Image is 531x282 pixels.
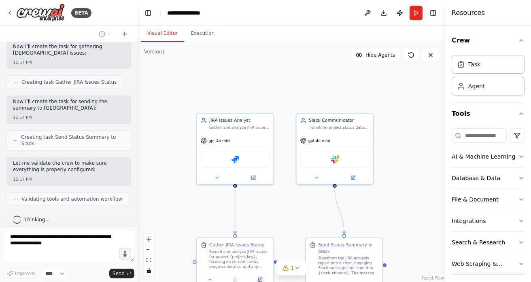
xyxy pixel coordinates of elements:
[15,270,35,277] span: Improve
[427,7,439,19] button: Hide right sidebar
[209,117,270,123] div: JIRA Issues Analyst
[21,196,122,202] span: Validating tools and automation workflow
[209,125,270,129] div: Gather and analyze JIRA issues status for {project_key} project, identifying key metrics, blocker...
[452,174,500,182] div: Database & Data
[452,232,525,253] button: Search & Research
[141,25,184,42] button: Visual Editor
[296,113,374,184] div: Slack CommunicatorTransform project status data into clear, engaging Slack messages and deliver t...
[452,29,525,52] button: Crew
[452,102,525,125] button: Tools
[119,248,131,260] button: Click to speak your automation idea
[184,25,221,42] button: Execution
[331,188,347,234] g: Edge from 7faec259-f505-429e-b245-10b3a9470071 to c1480f70-fba2-4221-a703-03a19f3405ad
[167,9,209,17] nav: breadcrumb
[452,168,525,189] button: Database & Data
[71,8,91,18] div: BETA
[144,244,154,255] button: zoom out
[144,234,154,276] div: React Flow controls
[365,52,395,58] span: Hide Agents
[468,60,480,68] div: Task
[144,49,165,55] div: Version 1
[452,210,525,231] button: Integrations
[452,146,525,167] button: AI & Machine Learning
[452,195,499,204] div: File & Document
[452,8,485,18] h4: Resources
[422,276,444,280] a: React Flow attribution
[96,29,115,39] button: Switch to previous chat
[13,44,125,56] p: Now I'll create the task for gathering [DEMOGRAPHIC_DATA] issues:
[468,82,485,90] div: Agent
[452,217,486,225] div: Integrations
[13,59,125,66] div: 12:57 PM
[21,79,117,85] span: Creating task Gather JIRA Issues Status
[16,4,65,22] img: Logo
[113,270,125,277] span: Send
[144,265,154,276] button: toggle interactivity
[351,49,400,61] button: Hide Agents
[209,242,264,248] div: Gather JIRA Issues Status
[3,268,38,279] button: Improve
[276,261,307,276] button: 1
[196,113,274,184] div: JIRA Issues AnalystGather and analyze JIRA issues status for {project_key} project, identifying k...
[13,176,125,182] div: 12:57 PM
[318,242,378,254] div: Send Status Summary to Slack
[232,188,238,234] g: Edge from cae91e11-7ad0-48f7-b8fb-c0cecb72a0db to 4874384d-b7f2-4386-a7d3-4826f66df853
[291,264,294,272] span: 1
[209,249,270,269] div: Search and analyze JIRA issues for project {project_key}, focusing on current status, progress me...
[13,160,125,173] p: Let me validate the crew to make sure everything is properly configured:
[232,156,239,163] img: Jira
[144,234,154,244] button: zoom in
[109,269,134,278] button: Send
[144,255,154,265] button: fit view
[452,238,505,246] div: Search & Research
[309,117,369,123] div: Slack Communicator
[24,216,50,223] span: Thinking...
[336,174,371,181] button: Open in side panel
[452,125,525,281] div: Tools
[452,52,525,102] div: Crew
[236,174,271,181] button: Open in side panel
[452,260,518,268] div: Web Scraping & Browsing
[331,156,338,163] img: Slack
[13,114,125,121] div: 12:57 PM
[309,125,369,129] div: Transform project status data into clear, engaging Slack messages and deliver them to {slack_chan...
[452,253,525,274] button: Web Scraping & Browsing
[318,256,378,276] div: Transform the JIRA analysis report into a clear, engaging Slack message and send it to {slack_cha...
[118,29,131,39] button: Start a new chat
[13,99,125,111] p: Now I'll create the task for sending the summary to [GEOGRAPHIC_DATA]:
[21,134,124,147] span: Creating task Send Status Summary to Slack
[452,189,525,210] button: File & Document
[452,153,515,161] div: AI & Machine Learning
[208,138,230,143] span: gpt-4o-mini
[308,138,330,143] span: gpt-4o-mini
[142,7,154,19] button: Hide left sidebar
